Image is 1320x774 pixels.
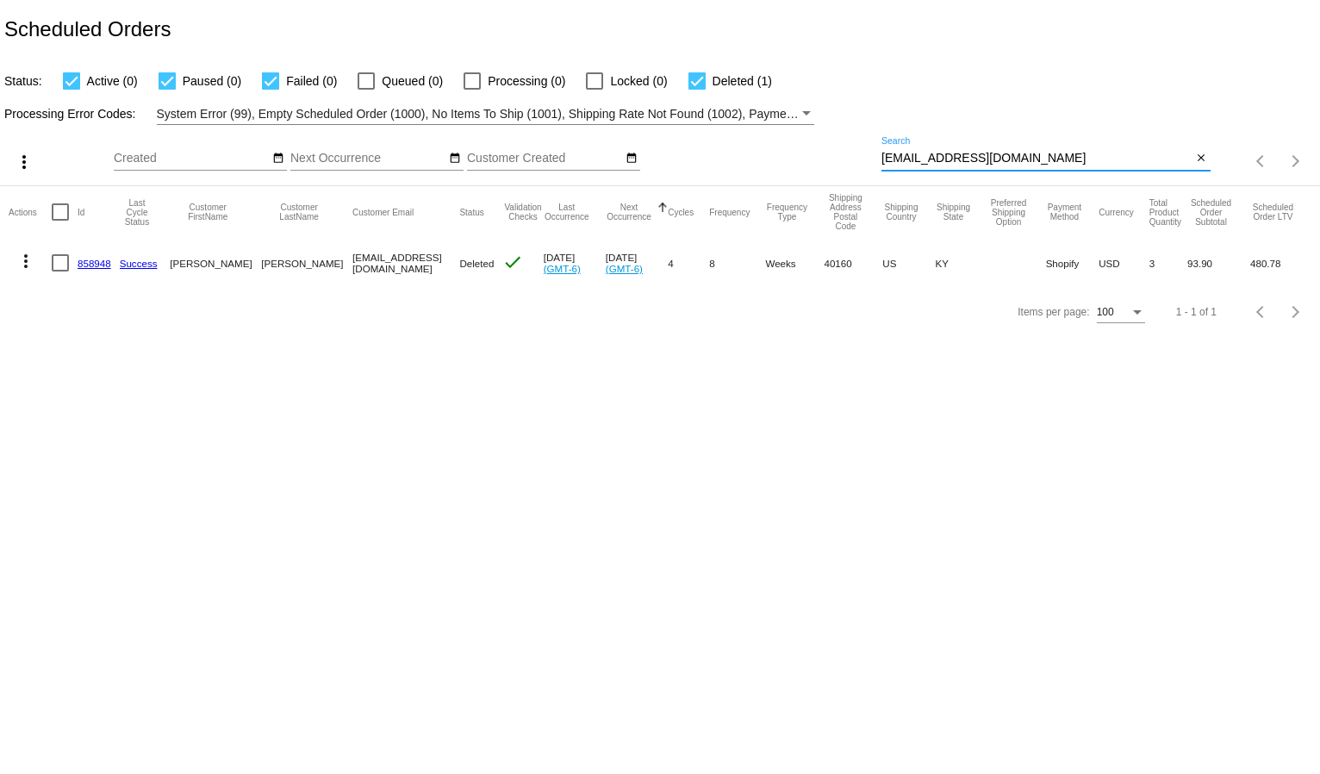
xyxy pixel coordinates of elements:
[881,152,1192,165] input: Search
[1244,295,1279,329] button: Previous page
[765,203,808,222] button: Change sorting for FrequencyType
[4,17,171,41] h2: Scheduled Orders
[1244,144,1279,178] button: Previous page
[824,193,867,231] button: Change sorting for ShippingPostcode
[449,152,461,165] mat-icon: date_range
[668,207,694,217] button: Change sorting for Cycles
[882,203,919,222] button: Change sorting for ShippingCountry
[1187,238,1250,288] mat-cell: 93.90
[459,258,494,269] span: Deleted
[78,258,111,269] a: 858948
[502,186,543,238] mat-header-cell: Validation Checks
[709,207,750,217] button: Change sorting for Frequency
[1018,306,1089,318] div: Items per page:
[352,238,459,288] mat-cell: [EMAIL_ADDRESS][DOMAIN_NAME]
[272,152,284,165] mat-icon: date_range
[120,258,158,269] a: Success
[352,207,414,217] button: Change sorting for CustomerEmail
[16,251,36,272] mat-icon: more_vert
[14,152,34,172] mat-icon: more_vert
[1187,198,1235,227] button: Change sorting for Subtotal
[1192,150,1211,168] button: Clear
[170,203,246,222] button: Change sorting for CustomerFirstName
[488,71,565,91] span: Processing (0)
[1046,203,1084,222] button: Change sorting for PaymentMethod.Type
[1176,306,1217,318] div: 1 - 1 of 1
[1195,152,1207,165] mat-icon: close
[626,152,638,165] mat-icon: date_range
[882,238,935,288] mat-cell: US
[1250,203,1296,222] button: Change sorting for LifetimeValue
[9,186,52,238] mat-header-cell: Actions
[1097,307,1145,319] mat-select: Items per page:
[987,198,1030,227] button: Change sorting for PreferredShippingOption
[290,152,445,165] input: Next Occurrence
[936,238,987,288] mat-cell: KY
[1250,238,1311,288] mat-cell: 480.78
[606,238,668,288] mat-cell: [DATE]
[87,71,138,91] span: Active (0)
[114,152,269,165] input: Created
[709,238,765,288] mat-cell: 8
[606,203,652,222] button: Change sorting for NextOccurrenceUtc
[183,71,241,91] span: Paused (0)
[1097,306,1114,318] span: 100
[170,238,261,288] mat-cell: [PERSON_NAME]
[606,263,643,274] a: (GMT-6)
[1149,186,1187,238] mat-header-cell: Total Product Quantity
[4,74,42,88] span: Status:
[502,252,523,272] mat-icon: check
[544,203,590,222] button: Change sorting for LastOccurrenceUtc
[120,198,155,227] button: Change sorting for LastProcessingCycleId
[1149,238,1187,288] mat-cell: 3
[544,238,606,288] mat-cell: [DATE]
[4,107,136,121] span: Processing Error Codes:
[936,203,972,222] button: Change sorting for ShippingState
[286,71,337,91] span: Failed (0)
[78,207,84,217] button: Change sorting for Id
[157,103,815,125] mat-select: Filter by Processing Error Codes
[544,263,581,274] a: (GMT-6)
[459,207,483,217] button: Change sorting for Status
[610,71,667,91] span: Locked (0)
[467,152,622,165] input: Customer Created
[1099,207,1134,217] button: Change sorting for CurrencyIso
[713,71,772,91] span: Deleted (1)
[261,203,337,222] button: Change sorting for CustomerLastName
[1279,144,1313,178] button: Next page
[824,238,882,288] mat-cell: 40160
[765,238,824,288] mat-cell: Weeks
[261,238,352,288] mat-cell: [PERSON_NAME]
[1099,238,1149,288] mat-cell: USD
[382,71,443,91] span: Queued (0)
[1046,238,1099,288] mat-cell: Shopify
[668,238,709,288] mat-cell: 4
[1279,295,1313,329] button: Next page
